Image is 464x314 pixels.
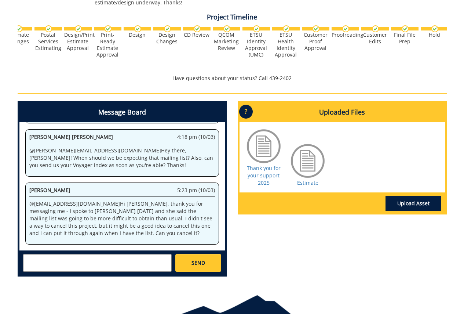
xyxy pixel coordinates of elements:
span: [PERSON_NAME] [29,187,70,194]
img: checkmark [105,25,112,32]
div: Estimate Changes [5,32,32,45]
p: ? [239,105,253,119]
img: checkmark [283,25,290,32]
img: checkmark [134,25,141,32]
img: checkmark [313,25,319,32]
div: CD Review [183,32,211,38]
div: Customer Edits [361,32,389,45]
div: Design [124,32,151,38]
img: checkmark [164,25,171,32]
a: Thank you for your support 2025 [247,165,281,186]
div: Proofreading [332,32,359,38]
a: Estimate [297,179,318,186]
div: QCOM Marketing Review [213,32,240,51]
img: checkmark [45,25,52,32]
h4: Message Board [19,103,225,122]
img: checkmark [402,25,409,32]
span: 4:18 pm (10/03) [177,133,215,141]
img: checkmark [342,25,349,32]
span: SEND [191,259,205,267]
div: Design/Print Estimate Approval [64,32,92,51]
span: [PERSON_NAME] [PERSON_NAME] [29,133,113,140]
img: checkmark [253,25,260,32]
div: Postal Services Estimating [34,32,62,51]
span: 5:23 pm (10/03) [177,187,215,194]
img: checkmark [75,25,82,32]
h4: Project Timeline [18,14,447,21]
div: ETSU Identity Approval (UMC) [242,32,270,58]
img: checkmark [15,25,22,32]
p: @ [PERSON_NAME][EMAIL_ADDRESS][DOMAIN_NAME] Hey there, [PERSON_NAME]! When should we be expecting... [29,147,215,169]
div: ETSU Health Identity Approval [272,32,300,58]
textarea: messageToSend [23,254,172,272]
div: Hold [421,32,448,38]
div: Final File Prep [391,32,419,45]
p: Have questions about your status? Call 439-2402 [18,75,447,82]
div: Design Changes [153,32,181,45]
div: Customer Proof Approval [302,32,329,51]
img: checkmark [223,25,230,32]
a: SEND [175,254,221,272]
img: checkmark [431,25,438,32]
img: checkmark [372,25,379,32]
div: Print-Ready Estimate Approval [94,32,121,58]
h4: Uploaded Files [240,103,445,122]
img: checkmark [194,25,201,32]
a: Upload Asset [386,196,441,211]
p: @ [EMAIL_ADDRESS][DOMAIN_NAME] Hi [PERSON_NAME], thank you for messaging me - I spoke to [PERSON_... [29,200,215,237]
